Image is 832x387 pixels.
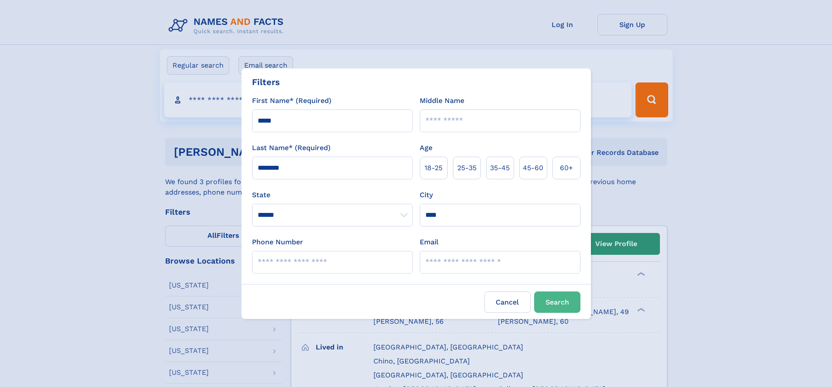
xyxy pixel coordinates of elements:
[252,75,280,89] div: Filters
[425,163,442,173] span: 18‑25
[252,237,303,247] label: Phone Number
[484,291,531,313] label: Cancel
[420,190,433,200] label: City
[560,163,573,173] span: 60+
[490,163,510,173] span: 35‑45
[457,163,476,173] span: 25‑35
[534,291,580,313] button: Search
[420,237,438,247] label: Email
[252,190,413,200] label: State
[420,96,464,106] label: Middle Name
[523,163,543,173] span: 45‑60
[252,96,331,106] label: First Name* (Required)
[420,143,432,153] label: Age
[252,143,331,153] label: Last Name* (Required)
